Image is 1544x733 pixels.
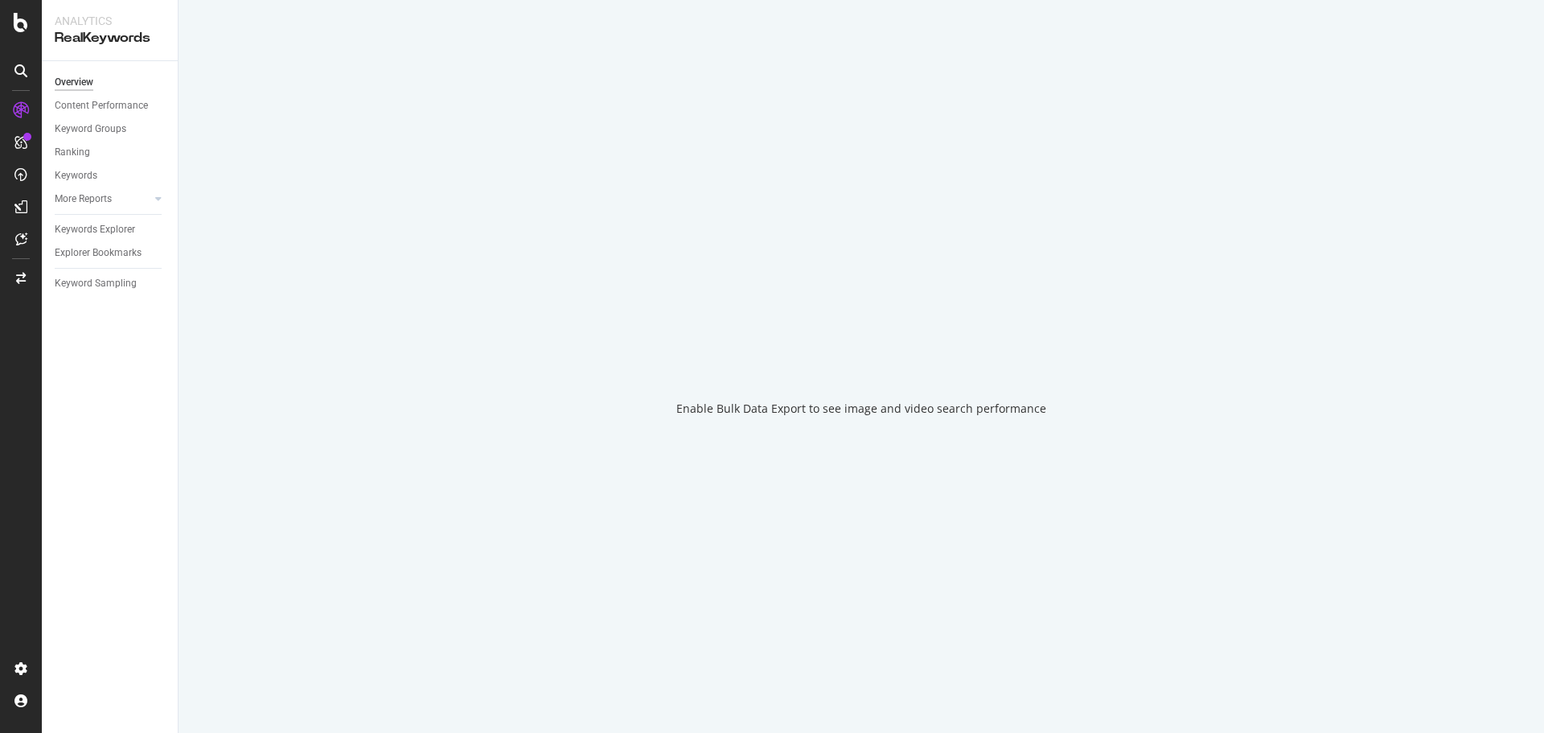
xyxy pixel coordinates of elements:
a: Keywords Explorer [55,221,166,238]
a: Explorer Bookmarks [55,245,166,261]
div: Enable Bulk Data Export to see image and video search performance [676,401,1046,417]
div: Keywords Explorer [55,221,135,238]
div: Ranking [55,144,90,161]
div: RealKeywords [55,29,165,47]
div: Keyword Groups [55,121,126,138]
div: Overview [55,74,93,91]
div: Explorer Bookmarks [55,245,142,261]
a: Content Performance [55,97,166,114]
a: Overview [55,74,166,91]
div: Keywords [55,167,97,184]
div: More Reports [55,191,112,208]
a: More Reports [55,191,150,208]
div: Keyword Sampling [55,275,137,292]
a: Keyword Sampling [55,275,166,292]
a: Ranking [55,144,166,161]
div: animation [803,317,919,375]
a: Keywords [55,167,166,184]
div: Content Performance [55,97,148,114]
a: Keyword Groups [55,121,166,138]
div: Analytics [55,13,165,29]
